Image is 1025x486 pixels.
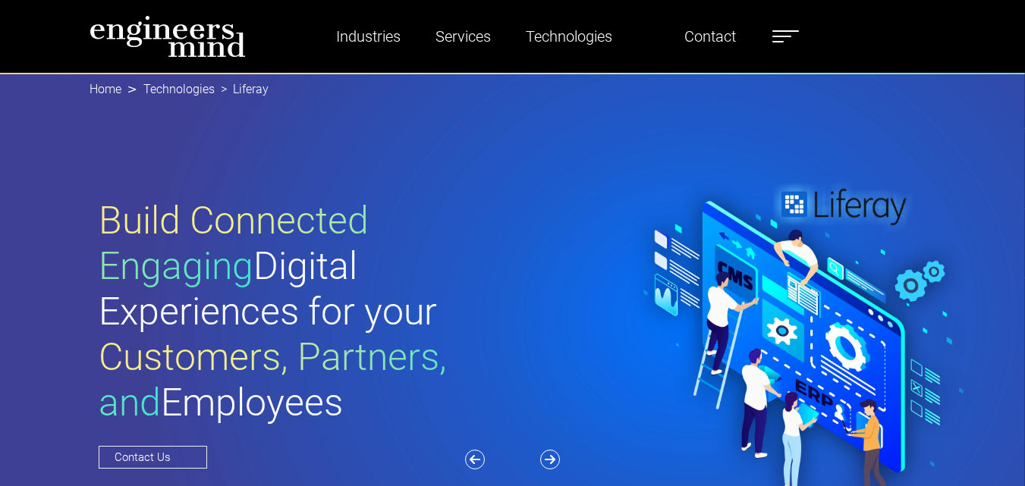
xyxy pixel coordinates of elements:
[215,80,269,99] li: Liferay
[90,73,936,106] nav: breadcrumb
[99,446,207,469] a: Contact Us
[90,15,246,58] img: logo
[330,19,407,54] a: Industries
[90,82,121,96] a: Home
[520,19,618,54] a: Technologies
[678,19,742,54] a: Contact
[429,19,497,54] a: Services
[143,82,215,96] a: Technologies
[99,335,447,425] span: Customers, Partners, and
[99,198,513,425] h1: Digital Experiences for your Employees
[99,199,369,288] span: Build Connected Engaging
